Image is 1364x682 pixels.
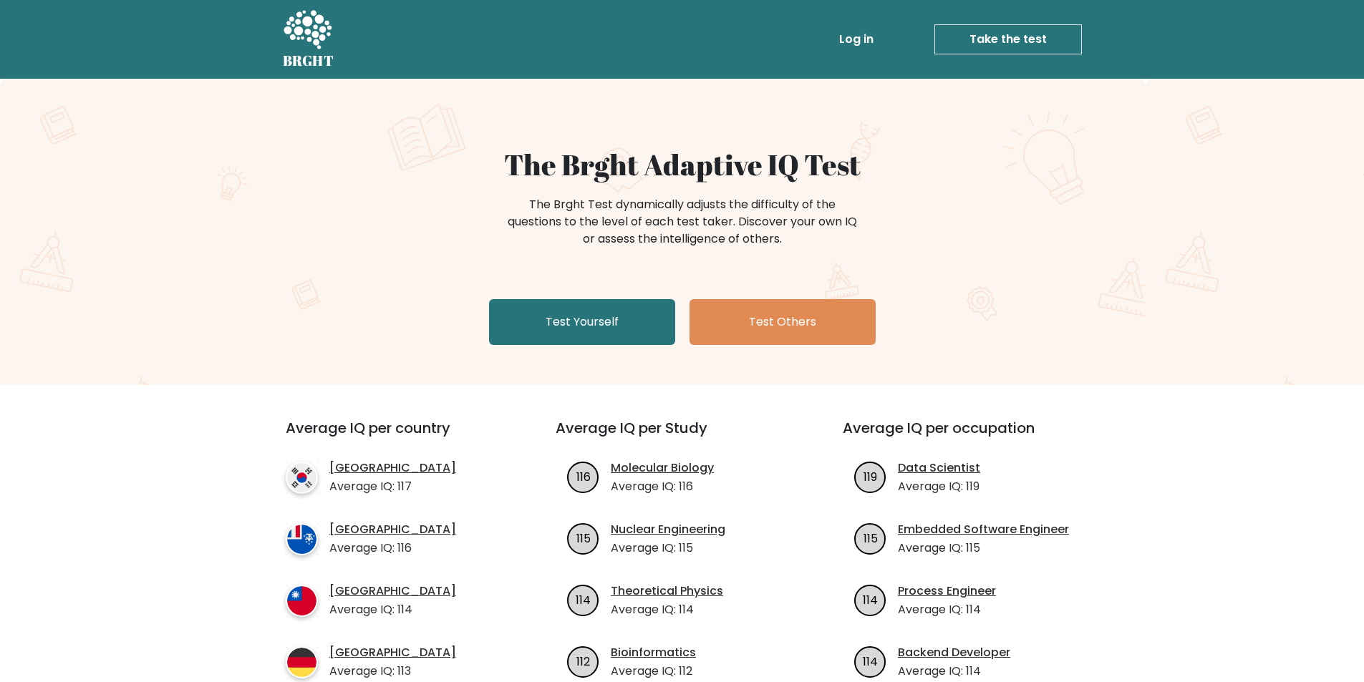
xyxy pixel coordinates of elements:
[556,419,808,454] h3: Average IQ per Study
[611,459,714,477] a: Molecular Biology
[611,644,696,661] a: Bioinformatics
[833,25,879,54] a: Log in
[329,583,456,600] a: [GEOGRAPHIC_DATA]
[329,663,456,680] p: Average IQ: 113
[611,478,714,495] p: Average IQ: 116
[898,583,996,600] a: Process Engineer
[286,646,318,678] img: country
[286,523,318,555] img: country
[934,24,1082,54] a: Take the test
[898,478,980,495] p: Average IQ: 119
[690,299,876,345] a: Test Others
[286,419,504,454] h3: Average IQ per country
[329,644,456,661] a: [GEOGRAPHIC_DATA]
[576,530,591,546] text: 115
[864,530,878,546] text: 115
[576,468,591,484] text: 116
[489,299,675,345] a: Test Yourself
[863,591,878,608] text: 114
[283,52,334,69] h5: BRGHT
[329,478,456,495] p: Average IQ: 117
[329,601,456,618] p: Average IQ: 114
[611,540,725,557] p: Average IQ: 115
[333,147,1032,182] h1: The Brght Adaptive IQ Test
[283,6,334,73] a: BRGHT
[286,462,318,494] img: country
[611,583,723,600] a: Theoretical Physics
[329,521,456,538] a: [GEOGRAPHIC_DATA]
[898,540,1069,557] p: Average IQ: 115
[286,585,318,617] img: country
[898,521,1069,538] a: Embedded Software Engineer
[898,644,1010,661] a: Backend Developer
[611,663,696,680] p: Average IQ: 112
[329,540,456,557] p: Average IQ: 116
[611,521,725,538] a: Nuclear Engineering
[611,601,723,618] p: Average IQ: 114
[898,459,980,477] a: Data Scientist
[863,653,878,669] text: 114
[898,601,996,618] p: Average IQ: 114
[843,419,1095,454] h3: Average IQ per occupation
[576,591,591,608] text: 114
[898,663,1010,680] p: Average IQ: 114
[576,653,590,669] text: 112
[864,468,877,484] text: 119
[503,196,861,248] div: The Brght Test dynamically adjusts the difficulty of the questions to the level of each test take...
[329,459,456,477] a: [GEOGRAPHIC_DATA]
